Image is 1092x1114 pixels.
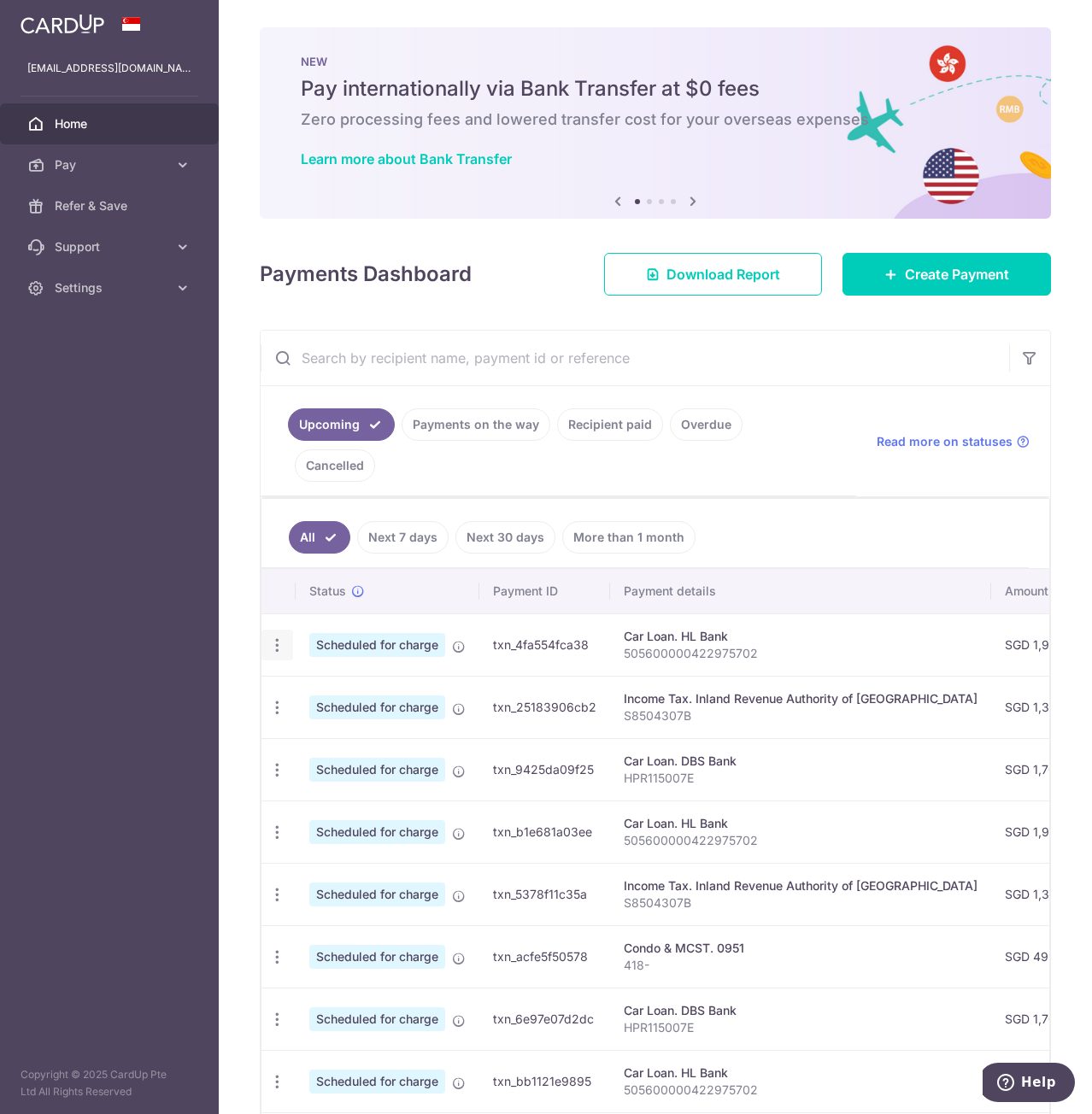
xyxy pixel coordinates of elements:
[610,569,991,613] th: Payment details
[301,55,1010,68] p: NEW
[479,863,610,925] td: txn_5378f11c35a
[666,264,780,284] span: Download Report
[670,408,743,441] a: Overdue
[479,569,610,613] th: Payment ID
[455,521,555,554] a: Next 30 days
[905,264,1009,284] span: Create Payment
[624,957,978,974] p: 418-
[55,156,167,173] span: Pay
[479,738,610,800] td: txn_9425da09f25
[557,408,663,441] a: Recipient paid
[624,770,978,787] p: HPR115007E
[309,820,445,844] span: Scheduled for charge
[357,521,449,554] a: Next 7 days
[479,988,610,1050] td: txn_6e97e07d2dc
[288,408,395,441] a: Upcoming
[624,645,978,662] p: 505600000422975702
[624,940,978,957] div: Condo & MCST. 0951
[289,521,350,554] a: All
[842,253,1051,296] a: Create Payment
[624,832,978,849] p: 505600000422975702
[55,238,167,255] span: Support
[309,758,445,782] span: Scheduled for charge
[624,877,978,894] div: Income Tax. Inland Revenue Authority of [GEOGRAPHIC_DATA]
[479,800,610,863] td: txn_b1e681a03ee
[624,628,978,645] div: Car Loan. HL Bank
[624,1082,978,1099] p: 505600000422975702
[624,1002,978,1019] div: Car Loan. DBS Bank
[624,1019,978,1036] p: HPR115007E
[295,449,375,482] a: Cancelled
[309,882,445,906] span: Scheduled for charge
[877,433,1030,450] a: Read more on statuses
[479,613,610,676] td: txn_4fa554fca38
[624,1064,978,1082] div: Car Loan. HL Bank
[55,197,167,214] span: Refer & Save
[604,253,822,296] a: Download Report
[309,695,445,719] span: Scheduled for charge
[301,109,1010,130] h6: Zero processing fees and lowered transfer cost for your overseas expenses
[479,676,610,738] td: txn_25183906cb2
[624,815,978,832] div: Car Loan. HL Bank
[624,753,978,770] div: Car Loan. DBS Bank
[309,945,445,969] span: Scheduled for charge
[309,1007,445,1031] span: Scheduled for charge
[261,331,1009,385] input: Search by recipient name, payment id or reference
[27,60,191,77] p: [EMAIL_ADDRESS][DOMAIN_NAME]
[877,433,1013,450] span: Read more on statuses
[402,408,550,441] a: Payments on the way
[983,1063,1075,1105] iframe: Opens a widget where you can find more information
[624,894,978,912] p: S8504307B
[309,1070,445,1093] span: Scheduled for charge
[260,27,1051,219] img: Bank transfer banner
[479,1050,610,1112] td: txn_bb1121e9895
[309,583,346,600] span: Status
[624,707,978,724] p: S8504307B
[260,259,472,290] h4: Payments Dashboard
[624,690,978,707] div: Income Tax. Inland Revenue Authority of [GEOGRAPHIC_DATA]
[55,115,167,132] span: Home
[309,633,445,657] span: Scheduled for charge
[301,75,1010,103] h5: Pay internationally via Bank Transfer at $0 fees
[479,925,610,988] td: txn_acfe5f50578
[562,521,696,554] a: More than 1 month
[301,150,512,167] a: Learn more about Bank Transfer
[1005,583,1048,600] span: Amount
[21,14,104,34] img: CardUp
[55,279,167,296] span: Settings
